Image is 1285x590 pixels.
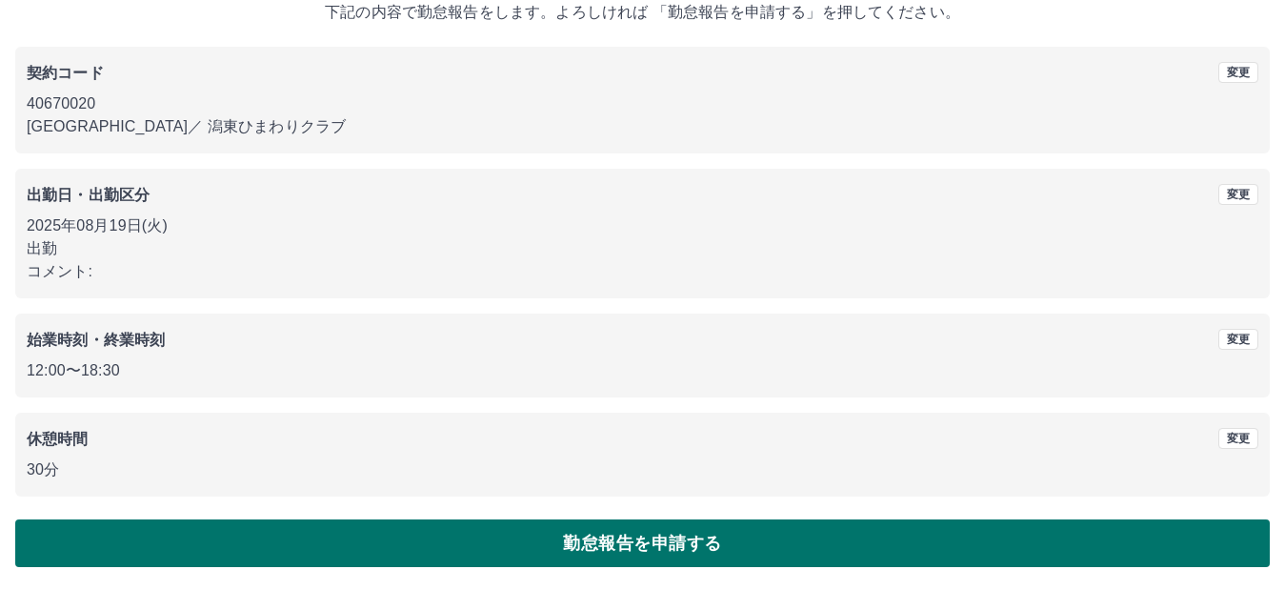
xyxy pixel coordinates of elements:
[1218,62,1258,83] button: 変更
[1218,428,1258,449] button: 変更
[27,187,150,203] b: 出勤日・出勤区分
[27,92,1258,115] p: 40670020
[1218,184,1258,205] button: 変更
[1218,329,1258,350] button: 変更
[27,237,1258,260] p: 出勤
[15,1,1270,24] p: 下記の内容で勤怠報告をします。よろしければ 「勤怠報告を申請する」を押してください。
[27,332,165,348] b: 始業時刻・終業時刻
[27,458,1258,481] p: 30分
[27,359,1258,382] p: 12:00 〜 18:30
[27,65,104,81] b: 契約コード
[27,260,1258,283] p: コメント:
[27,431,89,447] b: 休憩時間
[27,115,1258,138] p: [GEOGRAPHIC_DATA] ／ 潟東ひまわりクラブ
[27,214,1258,237] p: 2025年08月19日(火)
[15,519,1270,567] button: 勤怠報告を申請する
